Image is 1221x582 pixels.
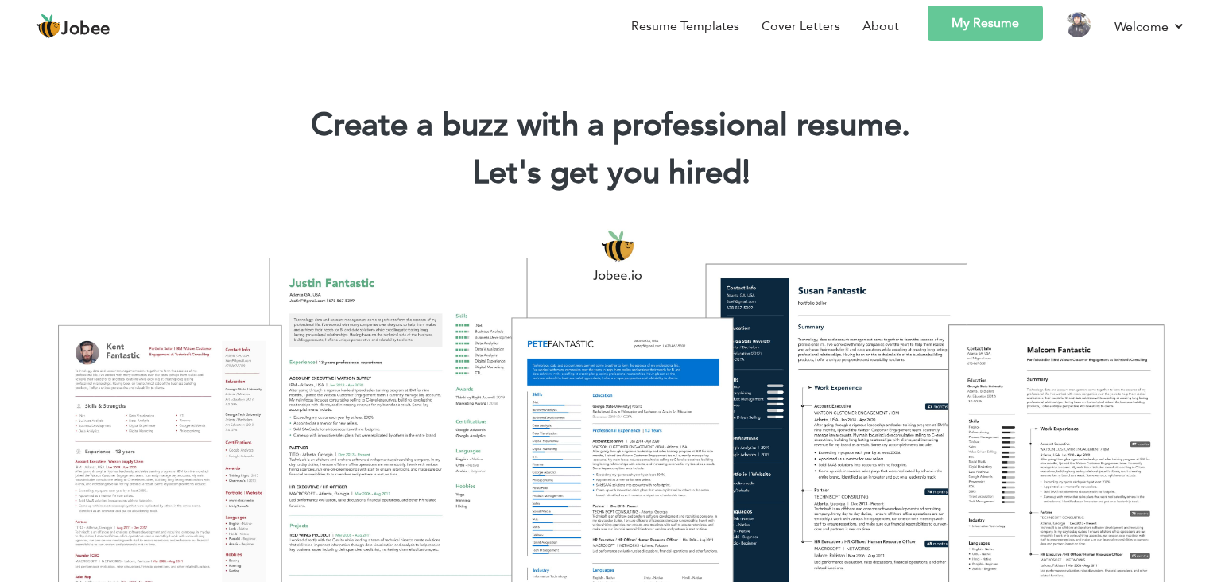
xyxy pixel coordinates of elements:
[61,21,110,38] span: Jobee
[1065,12,1091,37] img: Profile Img
[928,6,1043,41] a: My Resume
[762,17,840,36] a: Cover Letters
[36,14,61,39] img: jobee.io
[24,105,1197,146] h1: Create a buzz with a professional resume.
[24,153,1197,194] h2: Let's
[742,151,750,195] span: |
[550,151,750,195] span: get you hired!
[631,17,739,36] a: Resume Templates
[862,17,899,36] a: About
[36,14,110,39] a: Jobee
[1114,17,1185,37] a: Welcome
